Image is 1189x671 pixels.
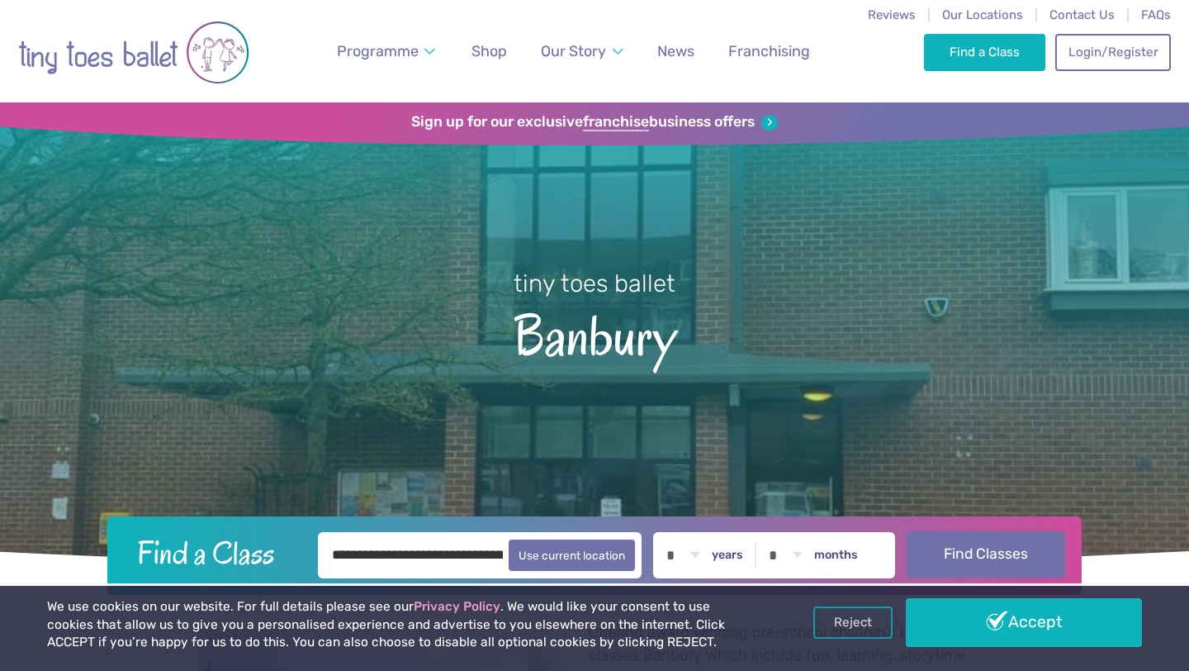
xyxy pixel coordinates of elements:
label: years [712,548,743,563]
span: Our Story [541,42,606,59]
img: tiny toes ballet [18,11,249,94]
strong: franchise [583,113,649,131]
a: Privacy Policy [414,599,500,614]
span: Shop [471,42,507,59]
a: FAQs [1141,7,1171,22]
p: We use cookies on our website. For full details please see our . We would like your consent to us... [47,598,759,652]
h2: Find a Class [124,532,307,573]
a: Sign up for our exclusivefranchisebusiness offers [411,113,777,131]
a: Login/Register [1055,34,1171,70]
button: Use current location [509,540,635,571]
a: Find a Class [924,34,1045,70]
a: Reviews [868,7,916,22]
a: Our Story [533,33,631,70]
a: Shop [464,33,514,70]
span: Programme [337,42,419,59]
button: Find Classes [907,531,1066,578]
a: Accept [906,598,1142,646]
a: Contact Us [1049,7,1115,22]
span: Banbury [29,300,1160,367]
span: News [657,42,694,59]
small: tiny toes ballet [514,269,675,297]
span: Franchising [728,42,810,59]
label: months [814,548,858,563]
a: Franchising [721,33,817,70]
a: Reject [813,607,893,638]
a: Programme [329,33,443,70]
a: Our Locations [942,7,1023,22]
a: News [650,33,702,70]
